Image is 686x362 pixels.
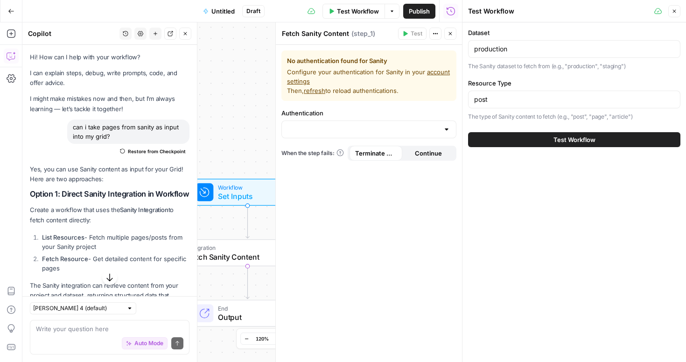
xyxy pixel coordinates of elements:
[42,234,84,241] strong: List Resources
[256,335,269,342] span: 120%
[281,149,344,157] a: When the step fails:
[30,68,189,88] p: I can explain steps, debug, write prompts, code, and offer advice.
[30,52,189,62] p: Hi! How can I help with your workflow?
[161,300,335,327] div: EndOutput
[474,44,674,54] input: production
[287,67,451,95] span: Configure your authentication for Sanity in your Then, to reload authentications.
[553,135,595,144] span: Test Workflow
[30,190,189,199] h2: Option 1: Direct Sanity Integration in Workflow
[128,148,186,155] span: Restore from Checkpoint
[468,62,680,71] p: The Sanity dataset to fetch from (e.g., "production", "staging")
[122,337,168,349] button: Auto Mode
[187,243,305,252] span: Integration
[197,4,240,19] button: Untitled
[468,132,680,147] button: Test Workflow
[468,28,680,37] label: Dataset
[246,7,260,15] span: Draft
[304,87,325,94] span: refresh
[30,164,189,184] p: Yes, you can use Sanity content as input for your Grid! Here are two approaches:
[218,183,273,192] span: Workflow
[468,112,680,121] p: The type of Sanity content to fetch (e.g., "post", "page", "article")
[28,29,117,38] div: Copilot
[398,28,427,40] button: Test
[468,78,680,88] label: Resource Type
[409,7,430,16] span: Publish
[402,146,455,161] button: Continue
[134,339,163,348] span: Auto Mode
[403,4,435,19] button: Publish
[474,95,674,104] input: post
[120,206,168,213] strong: Sanity Integration
[411,29,422,38] span: Test
[351,29,375,38] span: ( step_1 )
[30,281,189,320] p: The Sanity integration can retrieve content from your project and dataset, returning structured d...
[218,312,294,323] span: Output
[187,251,305,263] span: Fetch Sanity Content
[211,7,235,16] span: Untitled
[161,179,335,206] div: WorkflowSet InputsInputs
[287,56,451,65] span: No authentication found for Sanity
[30,205,189,225] p: Create a workflow that uses the to fetch content directly:
[281,108,456,118] label: Authentication
[40,254,189,273] li: - Get detailed content for specific pages
[246,206,249,238] g: Edge from start to step_1
[246,266,249,299] g: Edge from step_1 to end
[337,7,379,16] span: Test Workflow
[218,304,294,312] span: End
[415,149,442,158] span: Continue
[355,149,397,158] span: Terminate Workflow
[40,233,189,251] li: - Fetch multiple pages/posts from your Sanity project
[30,94,189,114] p: I might make mistakes now and then, but I’m always learning — let’s tackle it together!
[33,304,123,313] input: Claude Sonnet 4 (default)
[116,146,189,157] button: Restore from Checkpoint
[282,29,349,38] textarea: Fetch Sanity Content
[161,239,335,266] div: IntegrationFetch Sanity ContentStep 1
[322,4,385,19] button: Test Workflow
[67,120,189,144] div: can i take pages from sanity as input into my grid?
[42,255,88,263] strong: Fetch Resource
[218,191,273,202] span: Set Inputs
